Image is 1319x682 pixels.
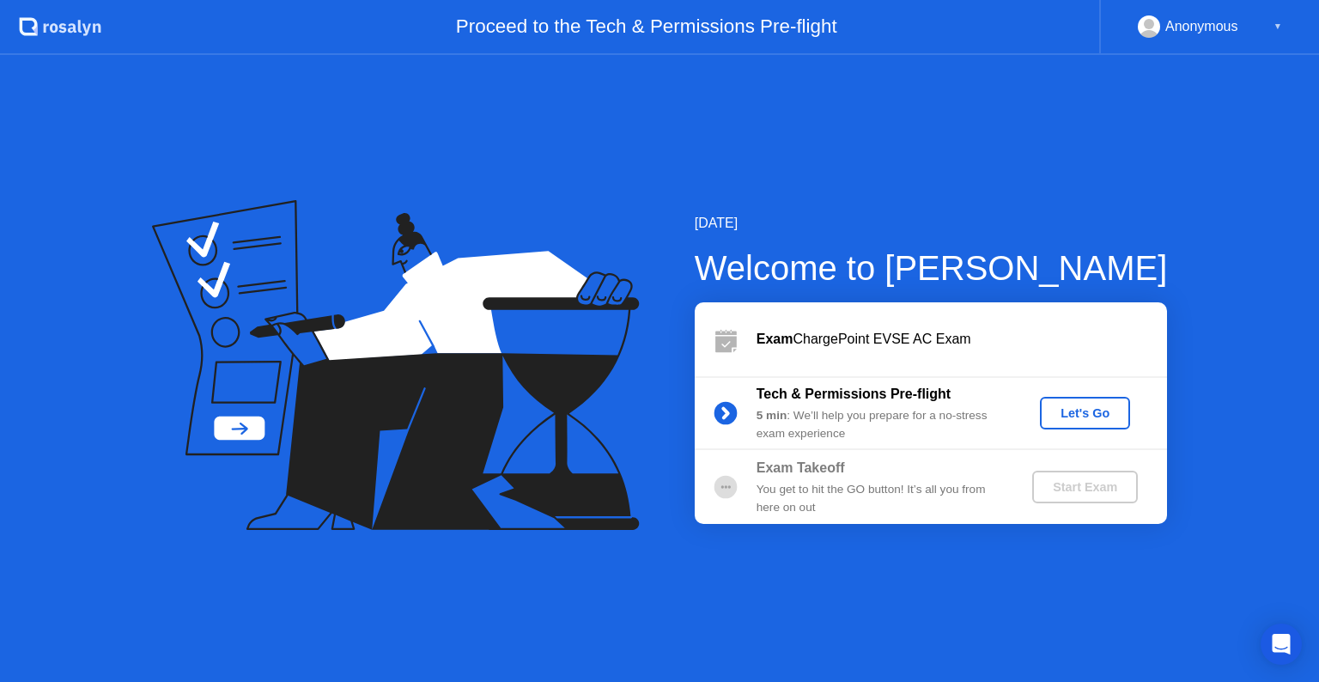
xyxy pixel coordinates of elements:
[695,213,1168,234] div: [DATE]
[1273,15,1282,38] div: ▼
[1039,480,1131,494] div: Start Exam
[1040,397,1130,429] button: Let's Go
[757,387,951,401] b: Tech & Permissions Pre-flight
[757,481,1004,516] div: You get to hit the GO button! It’s all you from here on out
[695,242,1168,294] div: Welcome to [PERSON_NAME]
[757,460,845,475] b: Exam Takeoff
[1032,471,1138,503] button: Start Exam
[757,407,1004,442] div: : We’ll help you prepare for a no-stress exam experience
[757,409,787,422] b: 5 min
[757,332,793,346] b: Exam
[1261,624,1302,665] div: Open Intercom Messenger
[1047,406,1123,420] div: Let's Go
[757,329,1167,350] div: ChargePoint EVSE AC Exam
[1165,15,1238,38] div: Anonymous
